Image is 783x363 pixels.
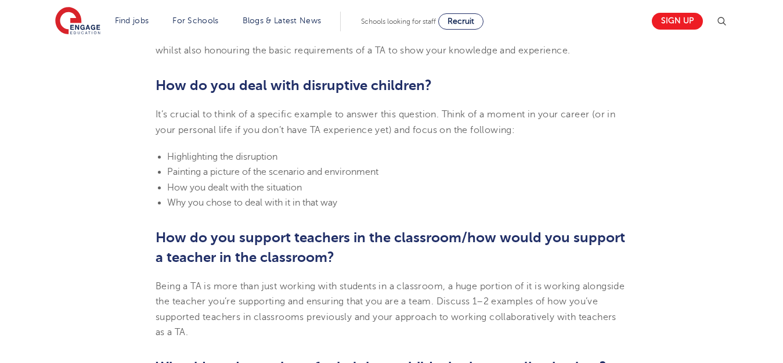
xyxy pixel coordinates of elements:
[167,152,277,162] span: Highlighting the disruption
[448,17,474,26] span: Recruit
[361,17,436,26] span: Schools looking for staff
[156,229,625,265] b: How do you support teachers in the classroom/how would you support a teacher in the classroom?
[243,16,322,25] a: Blogs & Latest News
[156,281,625,337] span: Being a TA is more than just working with students in a classroom, a huge portion of it is workin...
[652,13,703,30] a: Sign up
[438,13,483,30] a: Recruit
[156,109,615,135] span: It’s crucial to think of a specific example to answer this question. Think of a moment in your ca...
[115,16,149,25] a: Find jobs
[172,16,218,25] a: For Schools
[55,7,100,36] img: Engage Education
[167,182,302,193] span: How you dealt with the situation
[167,197,337,208] span: Why you chose to deal with it in that way
[156,77,432,94] b: How do you deal with disruptive children?
[167,167,378,177] span: Painting a picture of the scenario and environment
